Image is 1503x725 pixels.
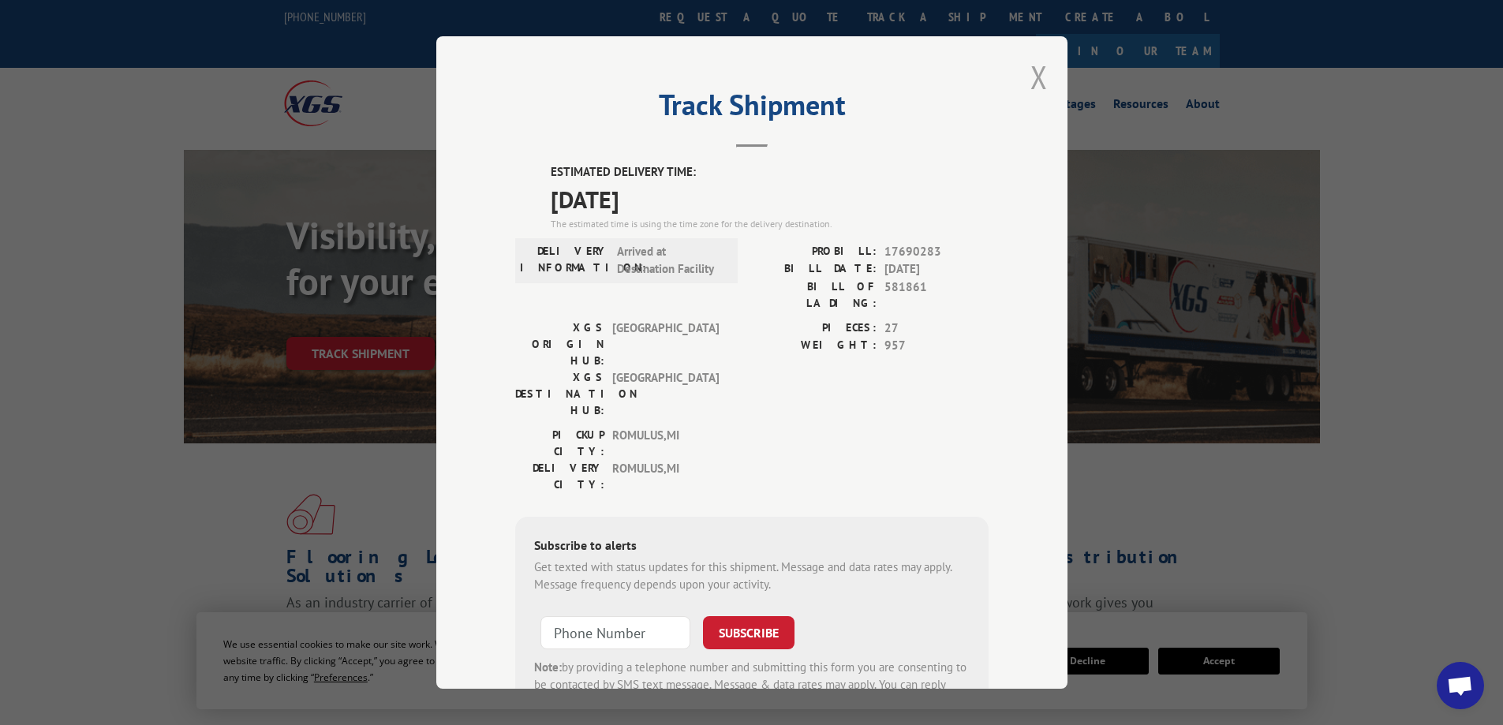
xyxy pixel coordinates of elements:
[752,337,877,355] label: WEIGHT:
[515,369,604,419] label: XGS DESTINATION HUB:
[534,559,970,594] div: Get texted with status updates for this shipment. Message and data rates may apply. Message frequ...
[612,427,719,460] span: ROMULUS , MI
[534,536,970,559] div: Subscribe to alerts
[515,427,604,460] label: PICKUP CITY:
[1030,56,1048,98] button: Close modal
[612,320,719,369] span: [GEOGRAPHIC_DATA]
[551,181,989,217] span: [DATE]
[884,260,989,278] span: [DATE]
[551,217,989,231] div: The estimated time is using the time zone for the delivery destination.
[752,320,877,338] label: PIECES:
[534,660,562,675] strong: Note:
[612,369,719,419] span: [GEOGRAPHIC_DATA]
[752,243,877,261] label: PROBILL:
[612,460,719,493] span: ROMULUS , MI
[884,243,989,261] span: 17690283
[520,243,609,278] label: DELIVERY INFORMATION:
[884,337,989,355] span: 957
[884,278,989,312] span: 581861
[617,243,723,278] span: Arrived at Destination Facility
[540,616,690,649] input: Phone Number
[534,659,970,712] div: by providing a telephone number and submitting this form you are consenting to be contacted by SM...
[551,163,989,181] label: ESTIMATED DELIVERY TIME:
[752,278,877,312] label: BILL OF LADING:
[884,320,989,338] span: 27
[515,460,604,493] label: DELIVERY CITY:
[1437,662,1484,709] div: Open chat
[515,94,989,124] h2: Track Shipment
[703,616,794,649] button: SUBSCRIBE
[515,320,604,369] label: XGS ORIGIN HUB:
[752,260,877,278] label: BILL DATE:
